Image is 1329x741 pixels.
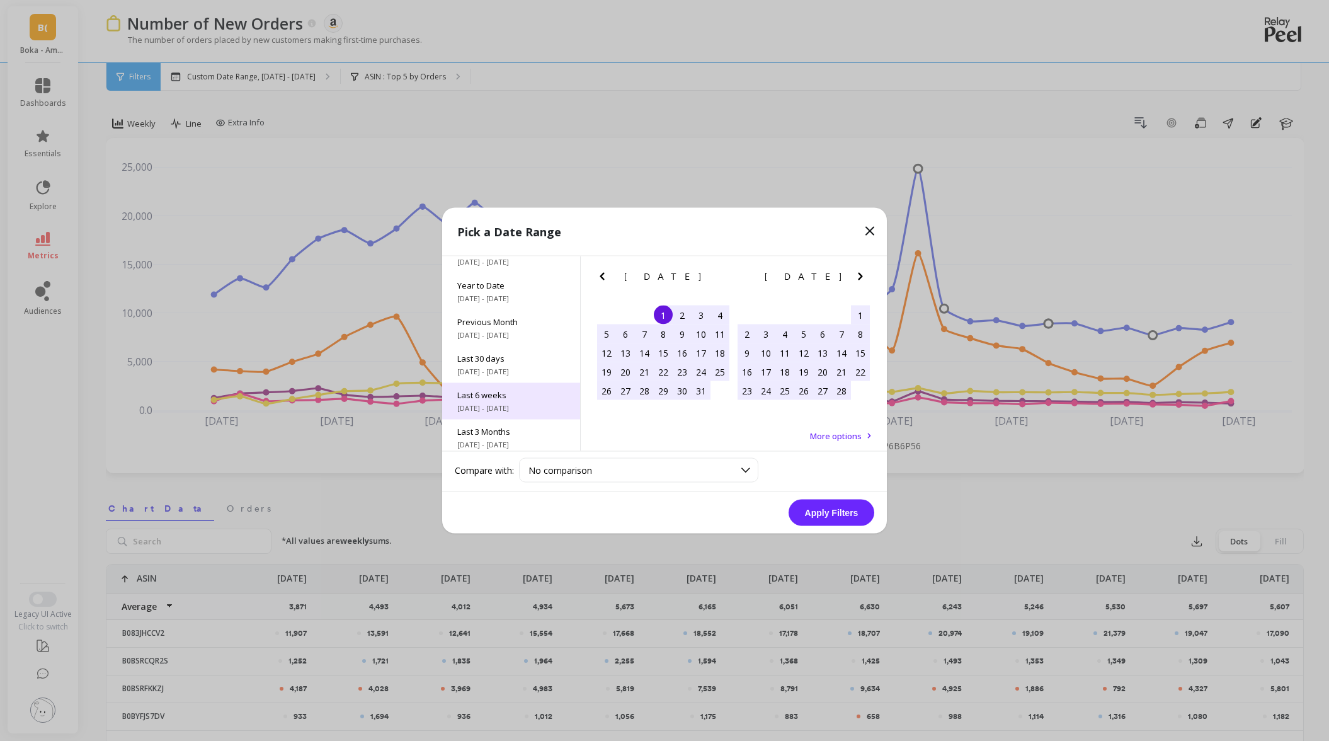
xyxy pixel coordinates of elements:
div: Choose Friday, February 28th, 2025 [832,381,851,400]
div: Choose Thursday, February 6th, 2025 [813,325,832,343]
div: Choose Saturday, January 25th, 2025 [710,362,729,381]
div: Choose Wednesday, January 15th, 2025 [654,343,673,362]
div: month 2025-02 [738,306,870,400]
div: Choose Thursday, January 23rd, 2025 [673,362,692,381]
span: [DATE] [765,272,843,282]
div: Choose Monday, January 20th, 2025 [616,362,635,381]
div: Choose Friday, January 3rd, 2025 [692,306,710,325]
div: Choose Monday, January 27th, 2025 [616,381,635,400]
div: Choose Saturday, January 18th, 2025 [710,343,729,362]
span: Year to Date [457,280,565,291]
button: Previous Month [735,269,755,289]
div: Choose Friday, January 17th, 2025 [692,343,710,362]
div: Choose Monday, January 13th, 2025 [616,343,635,362]
div: Choose Wednesday, February 19th, 2025 [794,362,813,381]
div: Choose Wednesday, January 22nd, 2025 [654,362,673,381]
p: Pick a Date Range [457,223,561,241]
button: Apply Filters [789,500,874,526]
div: Choose Thursday, January 9th, 2025 [673,325,692,343]
div: Choose Tuesday, January 14th, 2025 [635,343,654,362]
div: month 2025-01 [597,306,729,400]
button: Next Month [712,269,733,289]
div: Choose Sunday, January 5th, 2025 [597,325,616,343]
div: Choose Tuesday, February 4th, 2025 [775,325,794,343]
div: Choose Sunday, January 19th, 2025 [597,362,616,381]
span: Last 6 weeks [457,389,565,401]
span: [DATE] - [DATE] [457,367,565,377]
div: Choose Sunday, February 16th, 2025 [738,362,756,381]
div: Choose Friday, February 7th, 2025 [832,325,851,343]
div: Choose Monday, February 10th, 2025 [756,343,775,362]
div: Choose Thursday, January 30th, 2025 [673,381,692,400]
button: Next Month [853,269,873,289]
div: Choose Wednesday, February 12th, 2025 [794,343,813,362]
div: Choose Thursday, February 13th, 2025 [813,343,832,362]
div: Choose Sunday, February 2nd, 2025 [738,325,756,343]
div: Choose Monday, January 6th, 2025 [616,325,635,343]
div: Choose Saturday, January 4th, 2025 [710,306,729,325]
div: Choose Sunday, February 23rd, 2025 [738,381,756,400]
div: Choose Thursday, February 20th, 2025 [813,362,832,381]
div: Choose Saturday, February 22nd, 2025 [851,362,870,381]
div: Choose Wednesday, January 29th, 2025 [654,381,673,400]
div: Choose Saturday, February 15th, 2025 [851,343,870,362]
div: Choose Wednesday, January 1st, 2025 [654,306,673,325]
div: Choose Tuesday, January 28th, 2025 [635,381,654,400]
div: Choose Friday, February 21st, 2025 [832,362,851,381]
div: Choose Friday, January 31st, 2025 [692,381,710,400]
span: Previous Month [457,316,565,328]
span: Last 3 Months [457,426,565,437]
div: Choose Sunday, January 12th, 2025 [597,343,616,362]
div: Choose Wednesday, January 8th, 2025 [654,325,673,343]
div: Choose Sunday, January 26th, 2025 [597,381,616,400]
div: Choose Monday, February 24th, 2025 [756,381,775,400]
div: Choose Tuesday, February 11th, 2025 [775,343,794,362]
div: Choose Monday, February 17th, 2025 [756,362,775,381]
span: [DATE] [624,272,703,282]
div: Choose Tuesday, February 18th, 2025 [775,362,794,381]
span: [DATE] - [DATE] [457,440,565,450]
span: More options [810,430,862,442]
div: Choose Tuesday, January 7th, 2025 [635,325,654,343]
div: Choose Tuesday, February 25th, 2025 [775,381,794,400]
div: Choose Monday, February 3rd, 2025 [756,325,775,343]
div: Choose Thursday, January 2nd, 2025 [673,306,692,325]
span: Last 30 days [457,353,565,364]
span: [DATE] - [DATE] [457,294,565,304]
div: Choose Friday, January 10th, 2025 [692,325,710,343]
div: Choose Tuesday, January 21st, 2025 [635,362,654,381]
span: No comparison [528,464,592,476]
button: Previous Month [595,269,615,289]
div: Choose Thursday, February 27th, 2025 [813,381,832,400]
div: Choose Sunday, February 9th, 2025 [738,343,756,362]
span: [DATE] - [DATE] [457,257,565,267]
span: [DATE] - [DATE] [457,330,565,340]
div: Choose Friday, January 24th, 2025 [692,362,710,381]
div: Choose Wednesday, February 26th, 2025 [794,381,813,400]
div: Choose Wednesday, February 5th, 2025 [794,325,813,343]
div: Choose Saturday, January 11th, 2025 [710,325,729,343]
span: [DATE] - [DATE] [457,403,565,413]
div: Choose Saturday, February 8th, 2025 [851,325,870,343]
div: Choose Thursday, January 16th, 2025 [673,343,692,362]
div: Choose Saturday, February 1st, 2025 [851,306,870,325]
div: Choose Friday, February 14th, 2025 [832,343,851,362]
label: Compare with: [455,464,514,476]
